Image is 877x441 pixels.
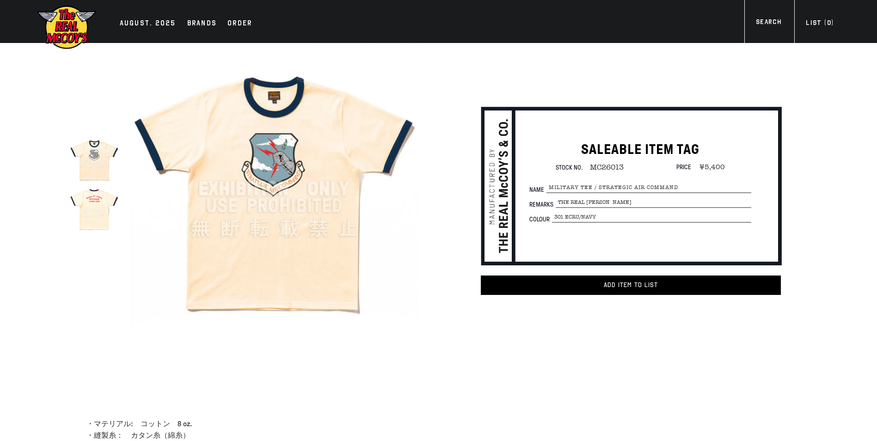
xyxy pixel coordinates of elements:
[70,135,119,184] img: MILITARY TEE / STRATEGIC AIR COMMAND
[827,19,831,27] span: 0
[676,162,691,171] span: Price
[756,17,781,30] div: Search
[223,18,257,31] a: Order
[130,45,417,332] img: MILITARY TEE / STRATEGIC AIR COMMAND
[529,187,546,193] span: Name
[529,216,552,223] span: Colour
[693,163,725,171] span: ¥5,400
[529,202,556,208] span: Remarks
[744,17,793,30] a: Search
[37,5,97,50] img: mccoys-exhibition
[556,163,583,171] span: Stock No.
[70,184,119,233] img: MILITARY TEE / STRATEGIC AIR COMMAND
[481,276,781,295] button: Add item to List
[546,183,751,193] span: MILITARY TEE / STRATEGIC AIR COMMAND
[120,18,176,31] div: AUGUST. 2025
[529,141,751,159] h1: SALEABLE ITEM TAG
[556,198,751,208] span: The Real [PERSON_NAME]
[583,163,624,171] span: MC26013
[115,18,181,31] a: AUGUST. 2025
[128,43,420,335] div: true
[552,213,751,223] span: 301 ECRU/NAVY
[227,18,252,31] div: Order
[806,18,834,31] div: List ( )
[604,281,658,289] span: Add item to List
[794,18,845,31] a: List (0)
[187,18,217,31] div: Brands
